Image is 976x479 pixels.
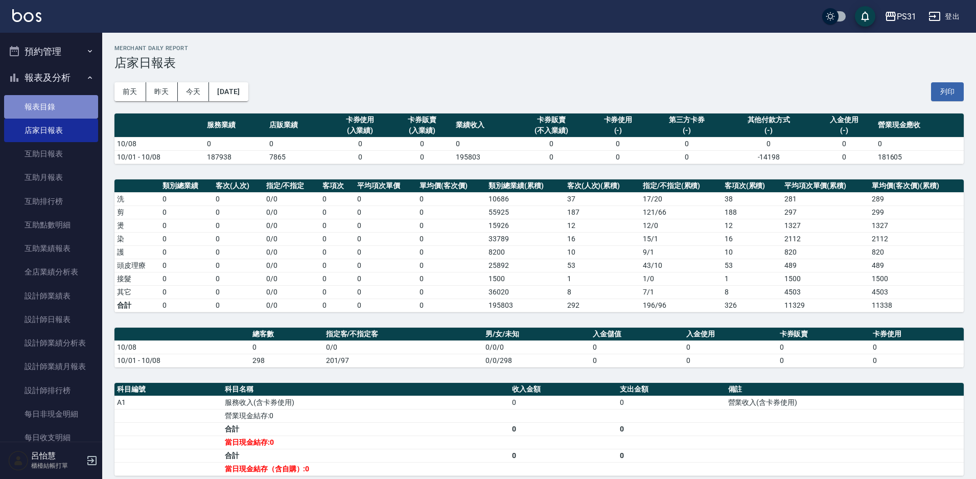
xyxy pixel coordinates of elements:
td: 其它 [114,285,160,299]
div: 其他付款方式 [727,115,810,125]
td: 0 / 0 [264,245,320,259]
td: 820 [869,245,964,259]
td: 0 [777,354,871,367]
th: 入金儲值 [590,328,684,341]
td: 298 [250,354,323,367]
td: 0 [160,192,213,206]
td: 4503 [782,285,870,299]
table: a dense table [114,383,964,476]
th: 客次(人次) [213,179,264,193]
td: 頭皮理療 [114,259,160,272]
td: 38 [722,192,782,206]
td: 0 [509,422,617,436]
th: 店販業績 [267,113,329,138]
td: 0 [417,259,486,272]
td: 489 [782,259,870,272]
td: 10/08 [114,340,250,354]
td: 0 / 0 [264,206,320,219]
a: 設計師業績月報表 [4,355,98,378]
td: 489 [869,259,964,272]
td: 0 [213,299,264,312]
td: 4503 [869,285,964,299]
td: 0 [417,206,486,219]
th: 卡券販賣 [777,328,871,341]
a: 設計師業績表 [4,284,98,308]
td: 接髮 [114,272,160,285]
td: 0 [160,232,213,245]
td: 820 [782,245,870,259]
td: 0 [213,192,264,206]
td: 17 / 20 [640,192,722,206]
a: 設計師排行榜 [4,379,98,402]
a: 每日收支明細 [4,426,98,449]
td: 0 [213,219,264,232]
td: 7 / 1 [640,285,722,299]
td: 43 / 10 [640,259,722,272]
td: 0 [204,137,267,150]
td: 292 [565,299,640,312]
td: 0 [391,137,453,150]
div: PS31 [897,10,916,23]
td: 0 [160,299,213,312]
img: Person [8,450,29,471]
td: 0 [213,285,264,299]
td: 0 [320,232,355,245]
th: 類別總業績 [160,179,213,193]
td: 12 [565,219,640,232]
div: 卡券販賣 [518,115,585,125]
td: 10/01 - 10/08 [114,354,250,367]
td: 0 [355,219,417,232]
td: 0 [516,137,587,150]
div: 第三方卡券 [652,115,722,125]
button: PS31 [880,6,920,27]
th: 卡券使用 [870,328,964,341]
td: 0 [875,137,964,150]
td: 0 [649,137,724,150]
a: 互助排行榜 [4,190,98,213]
td: 187938 [204,150,267,164]
th: 備註 [726,383,964,396]
td: 0 [813,137,875,150]
a: 互助日報表 [4,142,98,166]
td: 326 [722,299,782,312]
th: 支出金額 [617,383,725,396]
th: 男/女/未知 [483,328,590,341]
td: 0 [684,340,777,354]
td: 0 [417,272,486,285]
td: 0 [267,137,329,150]
td: 營業現金結存:0 [222,409,509,422]
td: 10/01 - 10/08 [114,150,204,164]
td: 297 [782,206,870,219]
td: 0 [320,272,355,285]
div: 入金使用 [816,115,873,125]
td: 0 [329,150,391,164]
a: 設計師日報表 [4,308,98,331]
td: 染 [114,232,160,245]
td: 0 [725,137,813,150]
td: 0 [160,272,213,285]
td: 1 [565,272,640,285]
td: 0 [684,354,777,367]
td: 0 / 0 [264,285,320,299]
td: 36020 [486,285,564,299]
button: 列印 [931,82,964,101]
td: 7865 [267,150,329,164]
td: 10686 [486,192,564,206]
td: 0 [355,206,417,219]
td: 0/0 [264,299,320,312]
button: [DATE] [209,82,248,101]
td: 當日現金結存:0 [222,436,509,449]
td: 0 / 0 [264,219,320,232]
td: 0 [213,232,264,245]
td: 0 [355,245,417,259]
td: 201/97 [323,354,483,367]
td: 0 [391,150,453,164]
td: 0 [160,245,213,259]
td: 15 / 1 [640,232,722,245]
button: 昨天 [146,82,178,101]
td: 1327 [782,219,870,232]
table: a dense table [114,113,964,164]
td: 0 [355,299,417,312]
td: 0 [617,422,725,436]
table: a dense table [114,328,964,368]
